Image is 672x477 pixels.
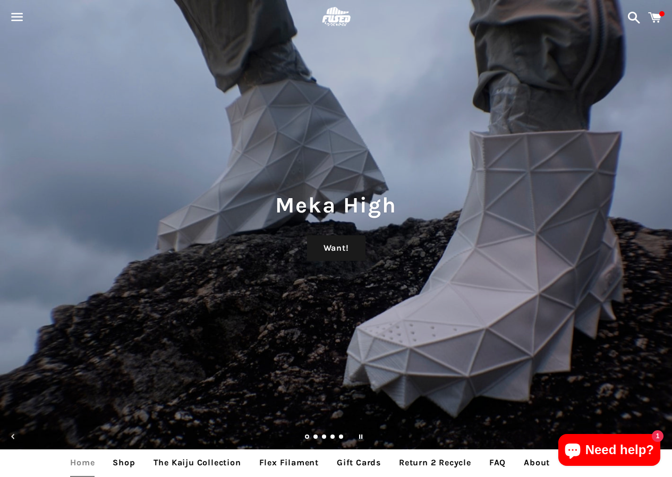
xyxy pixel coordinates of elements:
[251,449,327,476] a: Flex Filament
[313,435,319,440] a: Load slide 2
[62,449,103,476] a: Home
[481,449,514,476] a: FAQ
[647,425,670,448] button: Next slide
[391,449,479,476] a: Return 2 Recycle
[339,435,344,440] a: Load slide 5
[2,425,25,448] button: Previous slide
[322,435,327,440] a: Load slide 3
[349,425,372,448] button: Pause slideshow
[555,434,664,469] inbox-online-store-chat: Shopify online store chat
[516,449,558,476] a: About
[329,449,389,476] a: Gift Cards
[11,190,661,220] h1: Meka High
[105,449,143,476] a: Shop
[330,435,336,440] a: Load slide 4
[307,235,365,261] a: Want!
[146,449,249,476] a: The Kaiju Collection
[305,435,310,440] a: Slide 1, current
